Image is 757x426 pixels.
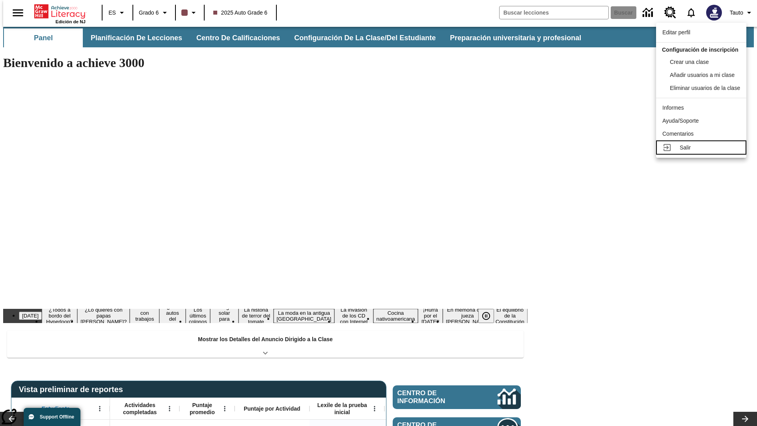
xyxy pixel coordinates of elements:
[670,72,735,78] span: Añadir usuarios a mi clase
[670,85,740,91] span: Eliminar usuarios de la clase
[680,144,691,151] span: Salir
[662,29,690,35] span: Editar perfil
[662,47,738,53] span: Configuración de inscripción
[662,118,699,124] span: Ayuda/Soporte
[662,131,694,137] span: Comentarios
[670,59,709,65] span: Crear una clase
[662,105,684,111] span: Informes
